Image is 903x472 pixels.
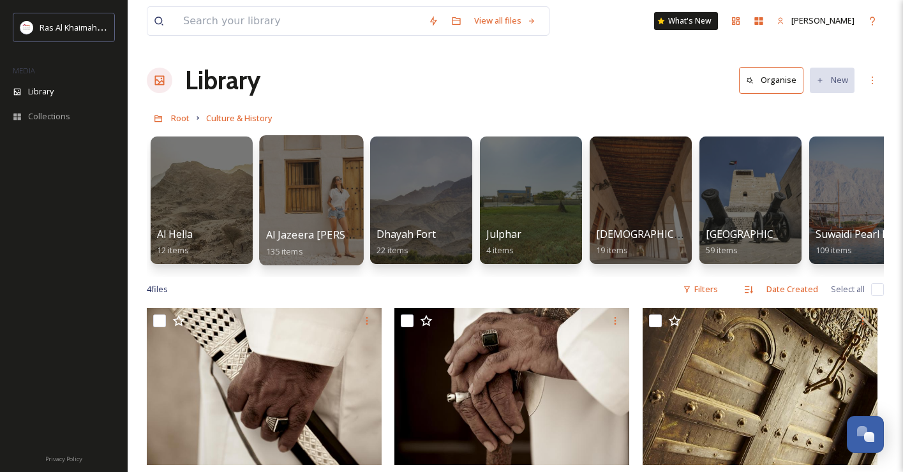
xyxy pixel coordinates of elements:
span: Al Hella [157,227,193,241]
span: Select all [831,283,865,295]
span: Al Jazeera [PERSON_NAME] [266,228,400,242]
span: 135 items [266,245,303,256]
button: Organise [739,67,803,93]
span: [PERSON_NAME] [791,15,854,26]
span: 19 items [596,244,628,256]
span: 12 items [157,244,189,256]
a: [PERSON_NAME] [770,8,861,33]
span: Privacy Policy [45,455,82,463]
span: 109 items [816,244,852,256]
button: New [810,68,854,92]
img: Museum & Heritage .jpg [147,308,382,465]
a: Culture & History [206,110,272,126]
button: Open Chat [847,416,884,453]
a: Julphar4 items [486,228,521,256]
span: MEDIA [13,66,35,75]
span: 4 file s [147,283,168,295]
input: Search your library [177,7,422,35]
a: Dhayah Fort22 items [377,228,436,256]
img: Museum & Heritage .jpg [643,308,877,465]
a: Privacy Policy [45,450,82,466]
a: [GEOGRAPHIC_DATA]59 items [706,228,809,256]
span: 22 items [377,244,408,256]
a: Al Jazeera [PERSON_NAME]135 items [266,229,400,257]
a: What's New [654,12,718,30]
span: 4 items [486,244,514,256]
span: Culture & History [206,112,272,124]
img: Museum & Heritage .jpg [394,308,629,465]
div: Date Created [760,277,825,302]
a: View all files [468,8,542,33]
span: Library [28,85,54,98]
a: [DEMOGRAPHIC_DATA]19 items [596,228,709,256]
span: Ras Al Khaimah Tourism Development Authority [40,21,220,33]
a: Library [185,61,260,100]
span: Root [171,112,190,124]
span: [GEOGRAPHIC_DATA] [706,227,809,241]
a: Root [171,110,190,126]
div: Filters [676,277,724,302]
span: Julphar [486,227,521,241]
span: Collections [28,110,70,122]
a: Al Hella12 items [157,228,193,256]
span: 59 items [706,244,738,256]
img: Logo_RAKTDA_RGB-01.png [20,21,33,34]
a: Organise [739,67,810,93]
span: [DEMOGRAPHIC_DATA] [596,227,709,241]
span: Dhayah Fort [377,227,436,241]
